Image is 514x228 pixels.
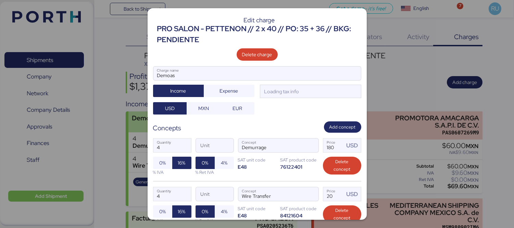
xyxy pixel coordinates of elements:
input: Concept [238,187,302,201]
span: MXN [198,104,209,112]
div: E48 [238,212,276,219]
input: Quantity [153,187,191,201]
div: 84121604 [280,212,319,219]
button: Delete concept [323,205,361,223]
button: ConceptConcept [304,189,318,203]
button: MXN [187,102,221,115]
span: EUR [233,104,242,112]
div: PRO SALON - PETTENON // 2 x 40 // PO: 35 + 36 // BKG: PENDIENTE [157,23,361,46]
button: 16% [172,205,191,218]
button: Income [153,85,204,97]
span: Add concept [329,123,356,131]
button: USD [153,102,187,115]
span: 4% [221,207,227,216]
input: Unit [196,139,234,152]
button: 0% [153,157,172,169]
div: SAT unit code [238,205,276,212]
div: % Ret IVA [196,169,234,176]
input: Quantity [153,139,191,152]
div: SAT product code [280,157,319,163]
button: 16% [172,157,191,169]
input: Unit [196,187,234,201]
button: Expense [204,85,254,97]
span: USD [165,104,175,112]
span: 0% [202,159,208,167]
div: % IVA [153,169,191,176]
div: Edit charge [157,17,361,23]
input: Price [323,139,344,152]
button: EUR [221,102,254,115]
button: 4% [215,157,234,169]
input: Concept [238,139,302,152]
span: Delete charge [242,50,272,59]
input: Charge name [153,67,361,80]
div: Concepts [153,123,181,133]
button: 0% [153,205,172,218]
div: % Ret IVA [196,218,234,224]
div: SAT unit code [238,157,276,163]
div: Loading tax info [263,88,299,95]
div: % IVA [153,218,191,224]
button: ConceptConcept [304,140,318,155]
div: USD [346,141,361,150]
span: 0% [159,159,166,167]
span: 4% [221,159,227,167]
div: SAT product code [280,205,319,212]
span: 0% [159,207,166,216]
button: Delete charge [237,48,278,61]
div: USD [346,190,361,199]
span: Delete concept [328,207,356,222]
button: Delete concept [323,157,361,175]
span: Delete concept [328,158,356,173]
div: E48 [238,164,276,170]
span: Income [171,87,186,95]
input: Price [323,187,344,201]
span: 16% [178,207,186,216]
span: 0% [202,207,208,216]
button: 0% [196,157,215,169]
span: Expense [220,87,238,95]
button: 0% [196,205,215,218]
button: 4% [215,205,234,218]
div: 76122401 [280,164,319,170]
button: Add concept [324,121,361,133]
span: 16% [178,159,186,167]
